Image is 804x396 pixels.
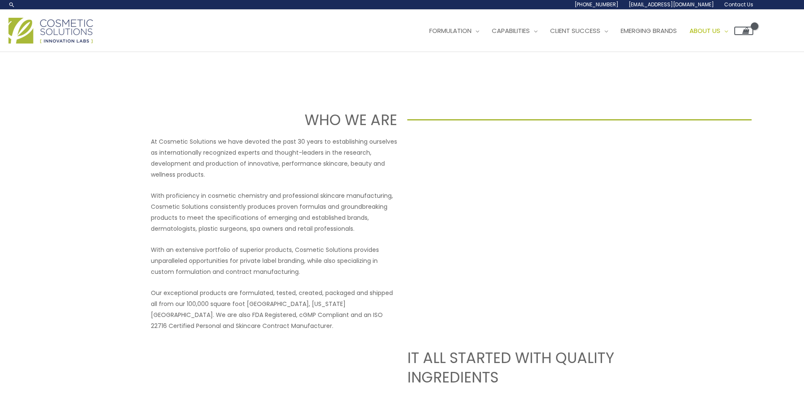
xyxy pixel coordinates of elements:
[683,18,734,44] a: About Us
[8,1,15,8] a: Search icon link
[575,1,619,8] span: [PHONE_NUMBER]
[492,26,530,35] span: Capabilities
[417,18,753,44] nav: Site Navigation
[151,136,397,180] p: At Cosmetic Solutions we have devoted the past 30 years to establishing ourselves as internationa...
[8,18,93,44] img: Cosmetic Solutions Logo
[724,1,753,8] span: Contact Us
[629,1,714,8] span: [EMAIL_ADDRESS][DOMAIN_NAME]
[734,27,753,35] a: View Shopping Cart, empty
[151,287,397,331] p: Our exceptional products are formulated, tested, created, packaged and shipped all from our 100,0...
[52,109,397,130] h1: WHO WE ARE
[407,348,654,387] h2: IT ALL STARTED WITH QUALITY INGREDIENTS
[544,18,614,44] a: Client Success
[407,136,654,275] iframe: Get to know Cosmetic Solutions Private Label Skin Care
[690,26,720,35] span: About Us
[151,190,397,234] p: With proficiency in cosmetic chemistry and professional skincare manufacturing, Cosmetic Solution...
[151,244,397,277] p: With an extensive portfolio of superior products, Cosmetic Solutions provides unparalleled opport...
[485,18,544,44] a: Capabilities
[621,26,677,35] span: Emerging Brands
[614,18,683,44] a: Emerging Brands
[429,26,471,35] span: Formulation
[423,18,485,44] a: Formulation
[550,26,600,35] span: Client Success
